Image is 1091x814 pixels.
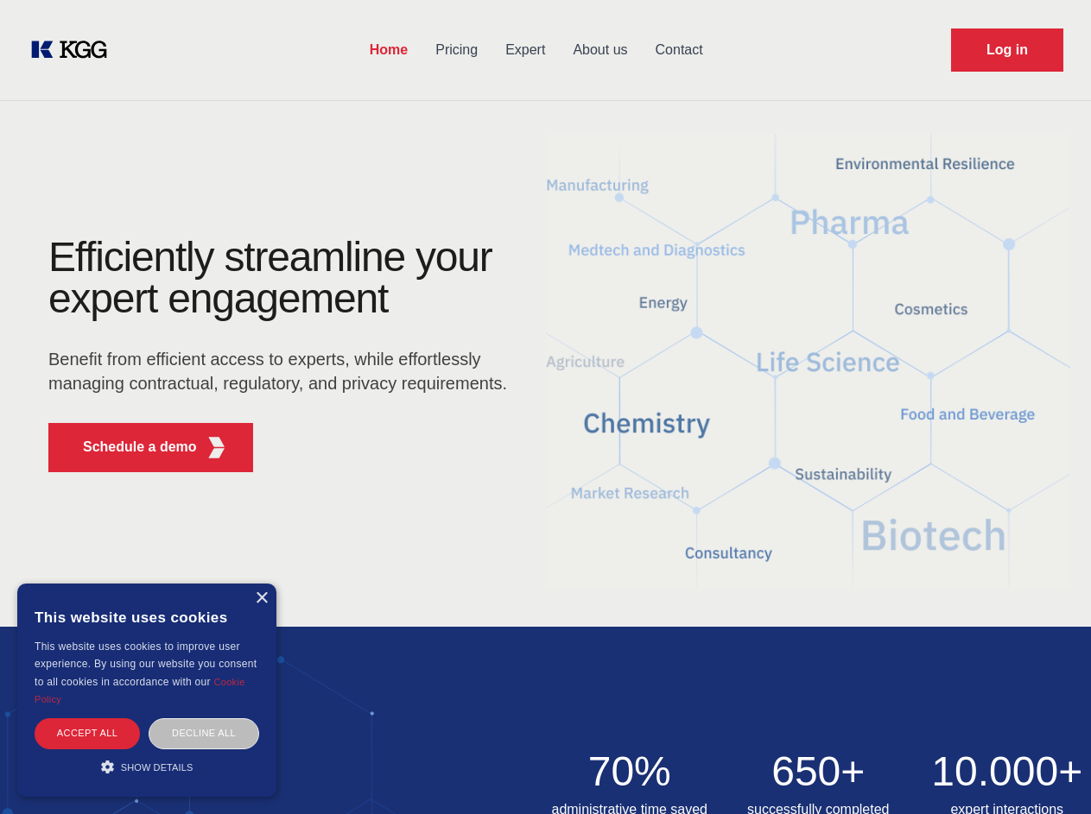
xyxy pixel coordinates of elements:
div: Close [255,592,268,605]
a: About us [559,28,641,73]
p: Benefit from efficient access to experts, while effortlessly managing contractual, regulatory, an... [48,347,518,395]
span: Show details [121,762,193,773]
a: Pricing [422,28,492,73]
div: Decline all [149,718,259,748]
p: Schedule a demo [83,437,197,457]
h2: 650+ [734,751,903,792]
img: KGG Fifth Element RED [546,112,1071,609]
h2: 70% [546,751,714,792]
a: Request Demo [951,28,1063,72]
a: KOL Knowledge Platform: Talk to Key External Experts (KEE) [28,36,121,64]
img: KGG Fifth Element RED [206,437,227,458]
div: Show details [35,758,259,775]
div: Accept all [35,718,140,748]
iframe: Chat Widget [1005,731,1091,814]
span: This website uses cookies to improve user experience. By using our website you consent to all coo... [35,640,257,688]
a: Home [356,28,422,73]
h1: Efficiently streamline your expert engagement [48,237,518,319]
div: This website uses cookies [35,596,259,638]
a: Contact [642,28,717,73]
a: Cookie Policy [35,677,245,704]
button: Schedule a demoKGG Fifth Element RED [48,423,253,472]
a: Expert [492,28,559,73]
